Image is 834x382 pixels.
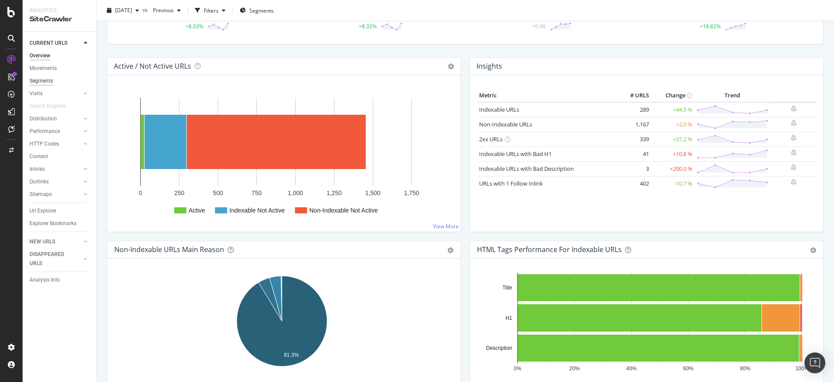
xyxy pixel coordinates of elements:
[486,345,512,351] text: Description
[30,237,55,246] div: NEW URLS
[249,7,274,14] span: Segments
[616,102,651,117] td: 289
[791,149,797,156] div: bell-plus
[616,176,651,191] td: 402
[309,207,378,214] text: Non-Indexable Not Active
[30,237,81,246] a: NEW URLS
[477,272,812,373] svg: A chart.
[651,89,695,102] th: Change
[114,272,450,373] svg: A chart.
[30,64,57,73] div: Movements
[149,3,184,17] button: Previous
[30,190,81,199] a: Sitemaps
[404,189,419,196] text: 1,750
[30,152,90,161] a: Content
[213,189,223,196] text: 500
[651,117,695,132] td: +2.0 %
[30,39,67,48] div: CURRENT URLS
[479,150,552,158] a: Indexable URLs with Bad H1
[616,132,651,146] td: 339
[30,177,81,186] a: Outlinks
[192,3,229,17] button: Filters
[30,51,90,60] a: Overview
[284,352,299,358] text: 91.3%
[651,161,695,176] td: +200.0 %
[479,179,543,187] a: URLs with 1 Follow Inlink
[479,135,503,143] a: 2xx URLs
[477,89,616,102] th: Metric
[204,7,218,14] div: Filters
[532,23,546,30] div: +0.08
[616,117,651,132] td: 1,167
[30,140,59,149] div: HTTP Codes
[30,165,45,174] div: Inlinks
[30,76,90,86] a: Segments
[30,64,90,73] a: Movements
[651,132,695,146] td: +37.2 %
[30,206,90,216] a: Url Explorer
[804,352,825,373] div: Open Intercom Messenger
[288,189,303,196] text: 1,000
[795,365,809,372] text: 100%
[30,276,60,285] div: Analysis Info
[114,60,191,72] h4: Active / Not Active URLs
[506,315,513,321] text: H1
[791,120,797,126] div: bell-plus
[252,189,262,196] text: 750
[616,161,651,176] td: 3
[30,102,74,111] a: Search Engines
[30,89,81,98] a: Visits
[791,179,797,186] div: bell-plus
[30,250,73,268] div: DISAPPEARED URLS
[810,247,816,253] div: gear
[30,206,56,216] div: Url Explorer
[327,189,342,196] text: 1,250
[651,146,695,161] td: +10.8 %
[479,165,574,173] a: Indexable URLs with Bad Description
[740,365,750,372] text: 80%
[30,114,57,123] div: Distribution
[448,63,454,70] i: Options
[103,3,142,17] button: [DATE]
[185,23,203,30] div: +8.33%
[174,189,185,196] text: 250
[651,102,695,117] td: +44.5 %
[433,223,459,230] a: View More
[30,190,52,199] div: Sitemaps
[447,247,453,253] div: gear
[479,120,532,128] a: Non-Indexable URLs
[30,76,53,86] div: Segments
[30,51,50,60] div: Overview
[477,245,622,254] div: HTML Tags Performance for Indexable URLs
[514,365,522,372] text: 0%
[30,14,89,24] div: SiteCrawler
[359,23,377,30] div: +8.33%
[30,219,90,228] a: Explorer Bookmarks
[477,60,502,72] h4: Insights
[651,176,695,191] td: -10.7 %
[791,164,797,171] div: bell-plus
[503,285,513,291] text: Title
[139,189,142,196] text: 0
[791,105,797,112] div: bell-plus
[30,127,60,136] div: Performance
[114,89,453,225] svg: A chart.
[30,7,89,14] div: Analytics
[365,189,381,196] text: 1,500
[236,3,277,17] button: Segments
[30,102,66,111] div: Search Engines
[189,207,205,214] text: Active
[30,152,48,161] div: Content
[791,134,797,141] div: bell-plus
[569,365,579,372] text: 20%
[30,250,81,268] a: DISAPPEARED URLS
[683,365,693,372] text: 60%
[30,39,81,48] a: CURRENT URLS
[616,89,651,102] th: # URLS
[114,245,224,254] div: Non-Indexable URLs Main Reason
[626,365,636,372] text: 40%
[695,89,771,102] th: Trend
